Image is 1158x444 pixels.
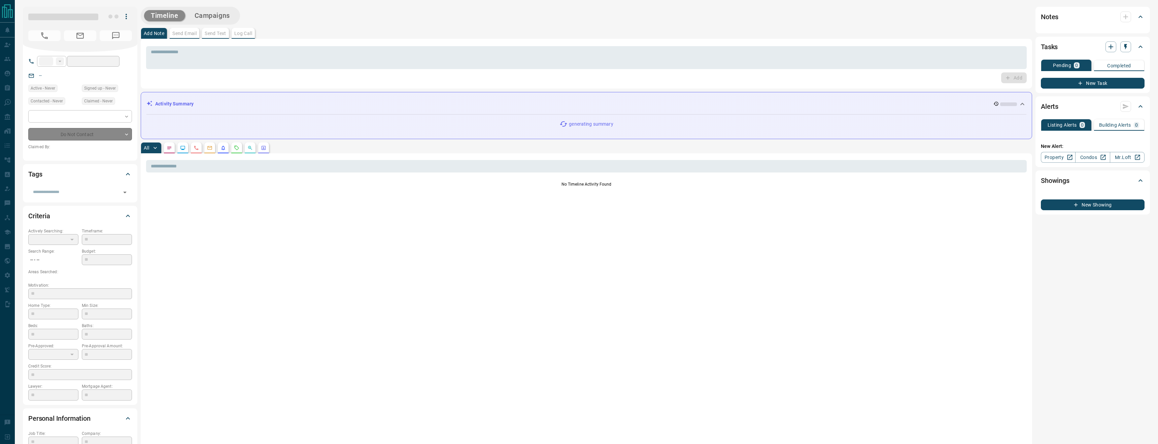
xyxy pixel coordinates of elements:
[247,145,253,151] svg: Opportunities
[569,121,613,128] p: generating summary
[28,410,132,426] div: Personal Information
[1075,152,1110,163] a: Condos
[28,282,132,288] p: Motivation:
[1053,63,1071,68] p: Pending
[1135,123,1138,127] p: 0
[180,145,185,151] svg: Lead Browsing Activity
[31,85,55,92] span: Active - Never
[28,431,78,437] p: Job Title:
[144,31,164,36] p: Add Note
[1041,101,1058,112] h2: Alerts
[1110,152,1145,163] a: Mr.Loft
[1041,41,1058,52] h2: Tasks
[167,145,172,151] svg: Notes
[188,10,237,21] button: Campaigns
[146,98,1026,110] div: Activity Summary
[28,211,50,221] h2: Criteria
[234,145,239,151] svg: Requests
[28,166,132,182] div: Tags
[146,181,1027,187] p: No Timeline Activity Found
[1075,63,1078,68] p: 0
[28,323,78,329] p: Beds:
[1099,123,1131,127] p: Building Alerts
[82,383,132,389] p: Mortgage Agent:
[28,30,61,41] span: No Number
[82,431,132,437] p: Company:
[100,30,132,41] span: No Number
[82,228,132,234] p: Timeframe:
[28,144,132,150] p: Claimed By:
[220,145,226,151] svg: Listing Alerts
[28,208,132,224] div: Criteria
[207,145,212,151] svg: Emails
[1107,63,1131,68] p: Completed
[1081,123,1084,127] p: 0
[28,169,42,180] h2: Tags
[1041,152,1076,163] a: Property
[84,98,113,104] span: Claimed - Never
[28,413,91,424] h2: Personal Information
[28,128,132,140] div: Do Not Contact
[82,343,132,349] p: Pre-Approval Amount:
[120,188,130,197] button: Open
[82,323,132,329] p: Baths:
[1041,175,1069,186] h2: Showings
[144,10,185,21] button: Timeline
[144,146,149,150] p: All
[261,145,266,151] svg: Agent Actions
[28,254,78,265] p: -- - --
[1041,11,1058,22] h2: Notes
[28,228,78,234] p: Actively Searching:
[1048,123,1077,127] p: Listing Alerts
[1041,9,1145,25] div: Notes
[31,98,63,104] span: Contacted - Never
[28,383,78,389] p: Lawyer:
[1041,78,1145,89] button: New Task
[64,30,96,41] span: No Email
[82,248,132,254] p: Budget:
[1041,172,1145,189] div: Showings
[155,100,194,107] p: Activity Summary
[82,303,132,309] p: Min Size:
[28,303,78,309] p: Home Type:
[28,343,78,349] p: Pre-Approved:
[1041,98,1145,115] div: Alerts
[28,248,78,254] p: Search Range:
[1041,143,1145,150] p: New Alert:
[84,85,116,92] span: Signed up - Never
[1041,39,1145,55] div: Tasks
[194,145,199,151] svg: Calls
[28,269,132,275] p: Areas Searched:
[28,363,132,369] p: Credit Score:
[39,73,42,78] a: --
[1041,199,1145,210] button: New Showing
